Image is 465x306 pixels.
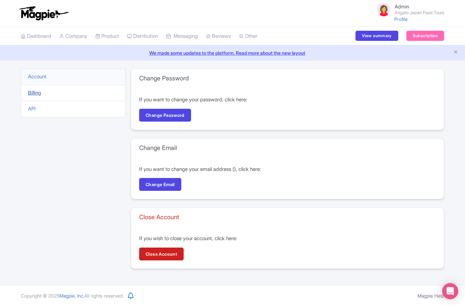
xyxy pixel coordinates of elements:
[18,6,70,21] img: logo-ab69f6fb50320c5b225c76a69d11143b.png
[372,1,444,18] a: Admin Arigato Japan Food Tours
[139,144,177,152] h3: Change Email
[4,49,461,56] a: We made some updates to the platform. Read more about the new layout
[139,75,189,82] h3: Change Password
[139,165,436,173] p: If you want to change your email address ( ), click here:
[127,27,158,46] a: Distribution
[28,90,41,96] a: Billing
[139,213,179,221] h3: Close Account
[21,27,51,46] a: Dashboard
[453,49,458,56] button: Close announcement
[139,178,181,191] a: Change Email
[394,16,408,22] a: Profile
[442,283,458,299] div: Open Intercom Messenger
[139,96,436,104] p: If you want to change your password, click here:
[406,31,444,41] a: Subscription
[239,27,257,46] a: Other
[59,27,87,46] a: Company
[59,293,84,299] span: Magpie, Inc.
[139,235,436,243] p: If you wish to close your account, click here:
[139,109,191,122] a: Change Password
[376,1,392,18] img: avatar_key_member-9c1dde93af8b07d7383eb8b5fb890c87.png
[417,293,444,299] a: Magpie Help
[395,3,409,10] span: Admin
[355,31,398,41] a: View summary
[166,27,198,46] a: Messaging
[95,27,119,46] a: Product
[395,10,444,15] small: Arigato Japan Food Tours
[139,248,184,260] a: Close Account
[17,292,128,299] div: Copyright © 2025 All rights reserved.
[206,27,231,46] a: Reviews
[28,73,46,80] a: Account
[28,105,36,112] a: API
